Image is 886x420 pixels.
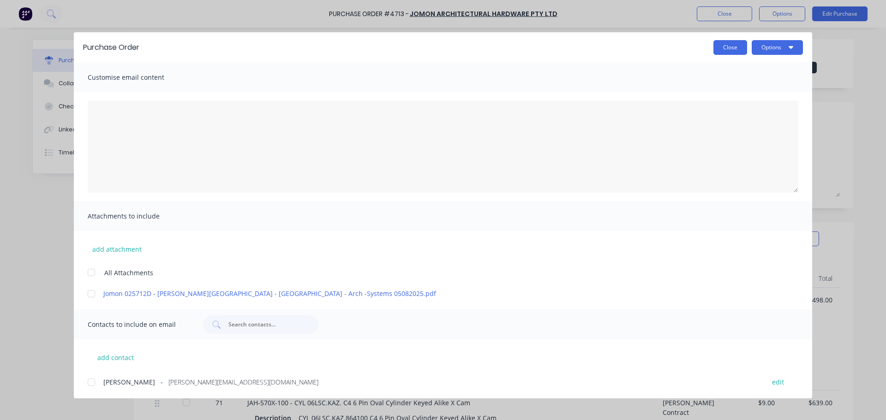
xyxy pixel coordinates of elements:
button: edit [766,375,790,388]
button: Close [713,40,747,55]
button: add contact [88,350,143,364]
span: [PERSON_NAME][EMAIL_ADDRESS][DOMAIN_NAME] [168,377,318,387]
button: add attachment [88,242,146,256]
span: All Attachments [104,268,153,278]
button: Options [752,40,803,55]
span: Customise email content [88,71,189,84]
span: [PERSON_NAME] [103,377,155,387]
input: Search contacts... [227,320,304,329]
span: Attachments to include [88,210,189,223]
div: Purchase Order [83,42,139,53]
span: - [161,377,163,387]
a: Jomon 025712D - [PERSON_NAME][GEOGRAPHIC_DATA] - [GEOGRAPHIC_DATA] - Arch -Systems 05082025.pdf [103,289,755,298]
span: Contacts to include on email [88,318,189,331]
